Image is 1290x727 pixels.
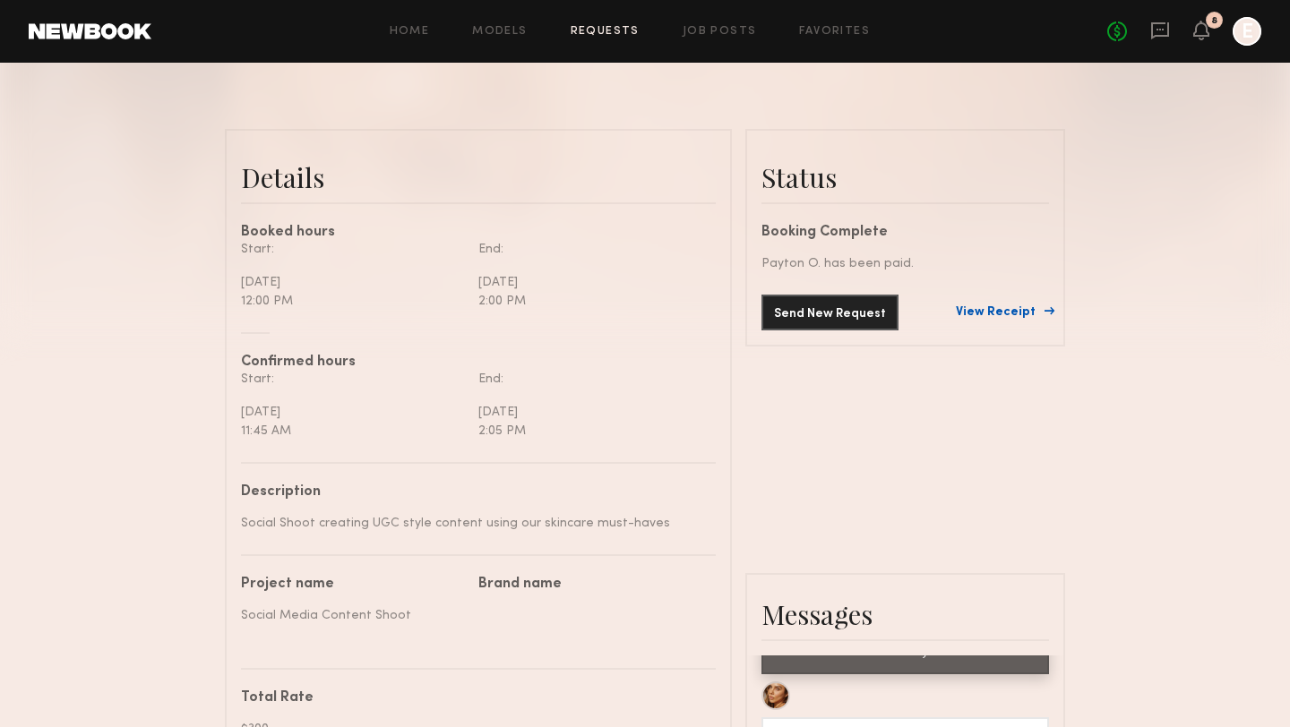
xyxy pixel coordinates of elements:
[241,273,465,292] div: [DATE]
[761,254,1049,273] div: Payton O. has been paid.
[761,226,1049,240] div: Booking Complete
[478,292,702,311] div: 2:00 PM
[478,577,702,592] div: Brand name
[241,159,716,195] div: Details
[241,691,702,706] div: Total Rate
[683,26,757,38] a: Job Posts
[241,606,465,625] div: Social Media Content Shoot
[241,226,716,240] div: Booked hours
[241,292,465,311] div: 12:00 PM
[478,370,702,389] div: End:
[478,240,702,259] div: End:
[478,422,702,440] div: 2:05 PM
[1211,16,1217,26] div: 8
[761,159,1049,195] div: Status
[571,26,640,38] a: Requests
[799,26,870,38] a: Favorites
[956,306,1049,319] a: View Receipt
[241,240,465,259] div: Start:
[241,485,702,500] div: Description
[241,370,465,389] div: Start:
[390,26,430,38] a: Home
[761,596,1049,632] div: Messages
[761,295,899,330] button: Send New Request
[472,26,527,38] a: Models
[241,514,702,533] div: Social Shoot creating UGC style content using our skincare must-haves
[241,403,465,422] div: [DATE]
[241,577,465,592] div: Project name
[478,273,702,292] div: [DATE]
[241,422,465,440] div: 11:45 AM
[478,403,702,422] div: [DATE]
[241,355,716,370] div: Confirmed hours
[1233,17,1261,46] a: E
